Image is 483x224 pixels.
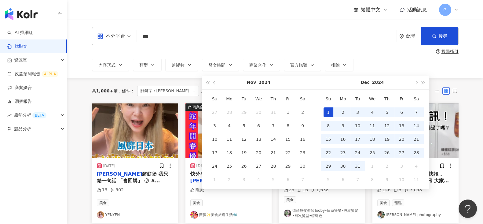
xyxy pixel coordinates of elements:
[201,88,210,93] div: 重置
[14,108,46,122] span: 趨勢分析
[368,148,377,158] div: 25
[397,107,407,117] div: 6
[409,106,424,119] td: 2024-12-07
[237,133,251,146] td: 2024-11-12
[97,211,104,218] img: KOL Avatar
[207,159,222,173] td: 2024-11-24
[249,63,266,68] span: 商業合作
[281,106,295,119] td: 2024-11-01
[412,148,421,158] div: 28
[118,88,135,93] span: 條件 ：
[409,146,424,159] td: 2024-12-28
[409,173,424,186] td: 2025-01-11
[336,106,350,119] td: 2024-12-02
[97,211,173,218] a: KOL AvatarYENYEN
[284,210,291,217] img: KOL Avatar
[443,6,447,13] span: G
[412,161,421,171] div: 4
[382,175,392,185] div: 9
[382,107,392,117] div: 5
[324,161,333,171] div: 29
[284,208,360,218] a: KOL Avatar街頭感髮型師Tooby•日系燙染•波紋燙髮•層次髮型•特殊色
[281,173,295,186] td: 2024-12-06
[281,146,295,159] td: 2024-11-22
[269,148,278,158] div: 21
[269,161,278,171] div: 28
[237,159,251,173] td: 2024-11-26
[412,134,421,144] div: 21
[7,71,58,77] a: 效益預測報告ALPHA
[298,175,308,185] div: 7
[409,92,424,106] th: Sa
[251,92,266,106] th: We
[295,159,310,173] td: 2024-11-30
[360,76,369,89] button: Dec
[207,106,222,119] td: 2024-10-27
[394,173,409,186] td: 2025-01-10
[210,148,220,158] div: 17
[190,211,267,218] a: KOL Avatar廣廣✨美食旅遊生活🐳
[222,173,237,186] td: 2024-12-02
[321,159,336,173] td: 2024-12-29
[251,119,266,133] td: 2024-11-06
[284,196,296,203] span: 美食
[350,119,365,133] td: 2024-12-10
[110,187,124,193] div: 502
[397,148,407,158] div: 27
[380,119,394,133] td: 2024-12-12
[266,146,281,159] td: 2024-11-21
[336,133,350,146] td: 2024-12-16
[298,121,308,131] div: 9
[283,107,293,117] div: 1
[368,107,377,117] div: 4
[377,211,454,218] a: KOL Avatar[PERSON_NAME] photography
[239,107,249,117] div: 29
[254,161,264,171] div: 27
[324,148,333,158] div: 22
[266,106,281,119] td: 2024-10-31
[372,76,384,89] button: 2024
[321,133,336,146] td: 2024-12-15
[222,106,237,119] td: 2024-10-28
[133,59,162,71] button: 類型
[196,163,209,169] div: [DATE]
[336,146,350,159] td: 2024-12-23
[251,133,266,146] td: 2024-11-13
[382,134,392,144] div: 19
[7,113,12,118] span: rise
[361,6,380,13] span: 繁體中文
[254,107,264,117] div: 30
[225,107,234,117] div: 28
[207,146,222,159] td: 2024-11-17
[266,159,281,173] td: 2024-11-28
[377,200,390,206] span: 美食
[266,119,281,133] td: 2024-11-07
[297,187,308,193] div: 16
[237,173,251,186] td: 2024-12-03
[325,59,353,71] button: 排除
[380,159,394,173] td: 2025-01-02
[283,148,293,158] div: 22
[92,103,178,158] div: post-image
[284,187,295,193] div: 23
[406,33,421,39] div: 台灣
[254,134,264,144] div: 13
[392,200,404,206] span: 甜點
[353,121,363,131] div: 10
[251,146,266,159] td: 2024-11-20
[365,92,380,106] th: We
[7,99,32,105] a: 洞察報告
[321,173,336,186] td: 2025-01-05
[338,161,348,171] div: 30
[202,59,239,71] button: 發文時間
[284,59,321,71] button: 官方帳號
[321,92,336,106] th: Su
[382,161,392,171] div: 2
[251,106,266,119] td: 2024-10-30
[247,76,256,89] button: Nov
[295,119,310,133] td: 2024-11-09
[394,119,409,133] td: 2024-12-13
[336,159,350,173] td: 2024-12-30
[421,27,458,45] button: 搜尋
[266,92,281,106] th: Th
